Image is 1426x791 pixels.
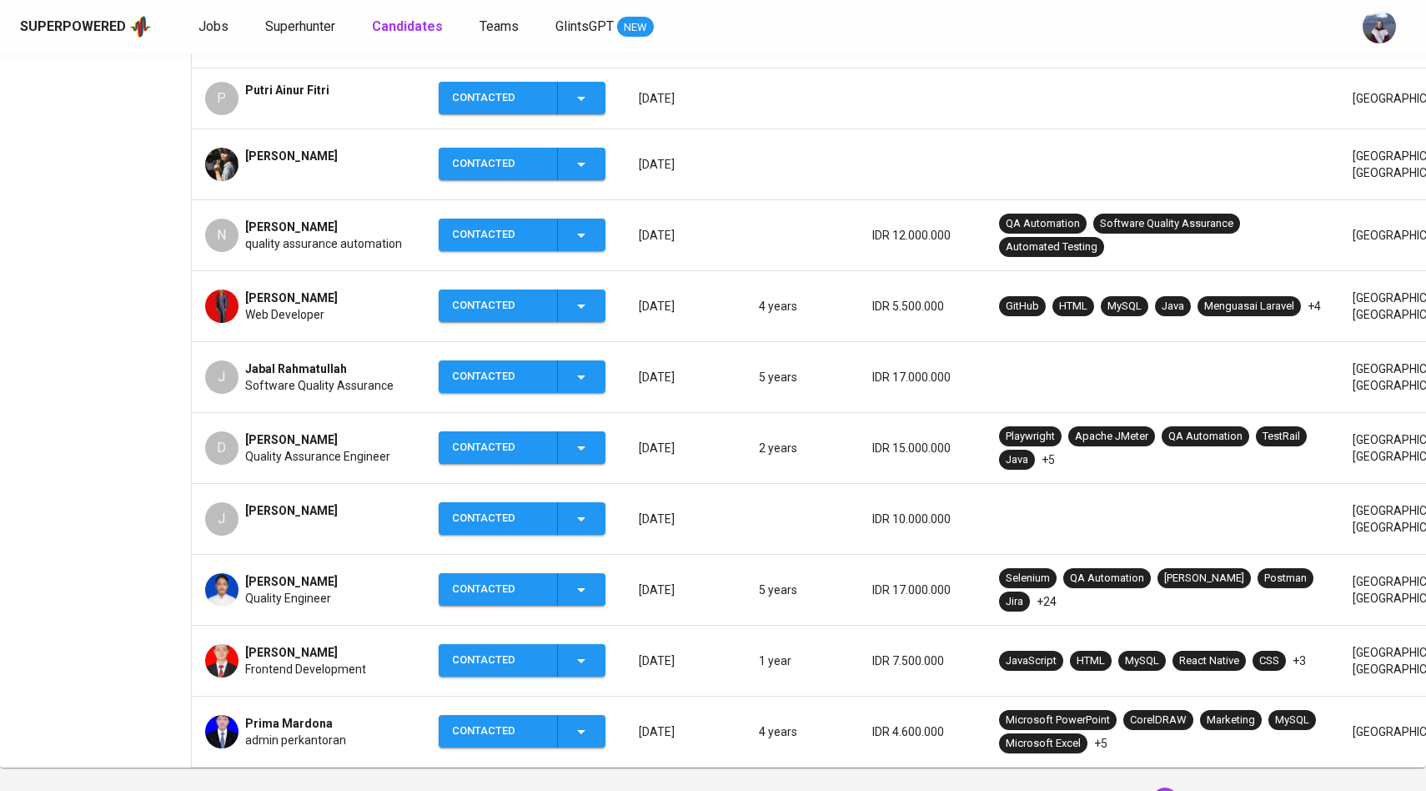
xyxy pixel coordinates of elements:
[245,431,338,448] span: [PERSON_NAME]
[1006,299,1039,315] div: GitHub
[452,360,544,393] div: Contacted
[245,290,338,306] span: [PERSON_NAME]
[20,14,152,39] a: Superpoweredapp logo
[439,148,605,180] button: Contacted
[205,502,239,536] div: J
[1293,652,1306,669] p: +3
[245,219,338,235] span: [PERSON_NAME]
[245,661,366,678] span: Frontend Development
[872,369,972,385] p: IDR 17.000.000
[639,582,732,598] p: [DATE]
[1075,429,1148,445] div: Apache JMeter
[265,18,335,34] span: Superhunter
[639,156,732,173] p: [DATE]
[759,369,846,385] p: 5 years
[639,227,732,244] p: [DATE]
[245,732,346,748] span: admin perkantoran
[759,652,846,669] p: 1 year
[245,235,402,252] span: quality assurance automation
[205,148,239,181] img: 1c57930a817293c533bd5915c3a3c6d9.jpg
[452,502,544,535] div: Contacted
[1179,653,1239,669] div: React Native
[639,90,732,107] p: [DATE]
[1006,452,1028,468] div: Java
[245,573,338,590] span: [PERSON_NAME]
[198,17,232,38] a: Jobs
[439,715,605,748] button: Contacted
[1259,653,1279,669] div: CSS
[1204,299,1294,315] div: Menguasai Laravel
[759,582,846,598] p: 5 years
[1207,713,1255,728] div: Marketing
[245,306,324,323] span: Web Developer
[245,148,338,164] span: [PERSON_NAME]
[1125,653,1159,669] div: MySQL
[1100,216,1233,232] div: Software Quality Assurance
[205,82,239,115] div: P
[872,582,972,598] p: IDR 17.000.000
[198,18,228,34] span: Jobs
[1006,429,1055,445] div: Playwright
[452,290,544,322] div: Contacted
[452,644,544,677] div: Contacted
[1275,713,1309,728] div: MySQL
[555,17,654,38] a: GlintsGPT NEW
[439,502,605,535] button: Contacted
[1006,571,1050,587] div: Selenium
[480,17,522,38] a: Teams
[1130,713,1187,728] div: CorelDRAW
[872,440,972,456] p: IDR 15.000.000
[872,511,972,527] p: IDR 10.000.000
[872,723,972,740] p: IDR 4.600.000
[245,644,338,661] span: [PERSON_NAME]
[205,431,239,465] div: D
[205,219,239,252] div: N
[439,431,605,464] button: Contacted
[1006,239,1097,255] div: Automated Testing
[245,590,331,607] span: Quality Engineer
[245,502,338,519] span: [PERSON_NAME]
[639,440,732,456] p: [DATE]
[1363,10,1396,43] img: christine.raharja@glints.com
[639,723,732,740] p: [DATE]
[1162,299,1184,315] div: Java
[639,511,732,527] p: [DATE]
[439,644,605,677] button: Contacted
[872,652,972,669] p: IDR 7.500.000
[205,290,239,323] img: bf6026cd2a270219b00fcf07986aec1d.jpg
[372,17,446,38] a: Candidates
[245,360,347,377] span: Jabal Rahmatullah
[555,18,614,34] span: GlintsGPT
[872,298,972,315] p: IDR 5.500.000
[639,298,732,315] p: [DATE]
[1070,571,1144,587] div: QA Automation
[20,18,126,37] div: Superpowered
[439,360,605,393] button: Contacted
[1164,571,1244,587] div: [PERSON_NAME]
[452,219,544,251] div: Contacted
[1006,713,1110,728] div: Microsoft PowerPoint
[205,360,239,394] div: J
[872,227,972,244] p: IDR 12.000.000
[639,652,732,669] p: [DATE]
[1006,653,1057,669] div: JavaScript
[1107,299,1142,315] div: MySQL
[1006,736,1081,752] div: Microsoft Excel
[1037,593,1057,610] p: +24
[372,18,443,34] b: Candidates
[439,290,605,322] button: Contacted
[759,298,846,315] p: 4 years
[1264,571,1307,587] div: Postman
[452,573,544,606] div: Contacted
[265,17,339,38] a: Superhunter
[1168,429,1243,445] div: QA Automation
[129,14,152,39] img: app logo
[1263,429,1300,445] div: TestRail
[759,440,846,456] p: 2 years
[1094,735,1107,752] p: +5
[245,82,329,98] span: Putri Ainur Fitri
[205,715,239,748] img: 374cb492f73fae53e0bc2e133e87b68b.jpg
[1042,451,1055,468] p: +5
[1006,594,1023,610] div: Jira
[1006,216,1080,232] div: QA Automation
